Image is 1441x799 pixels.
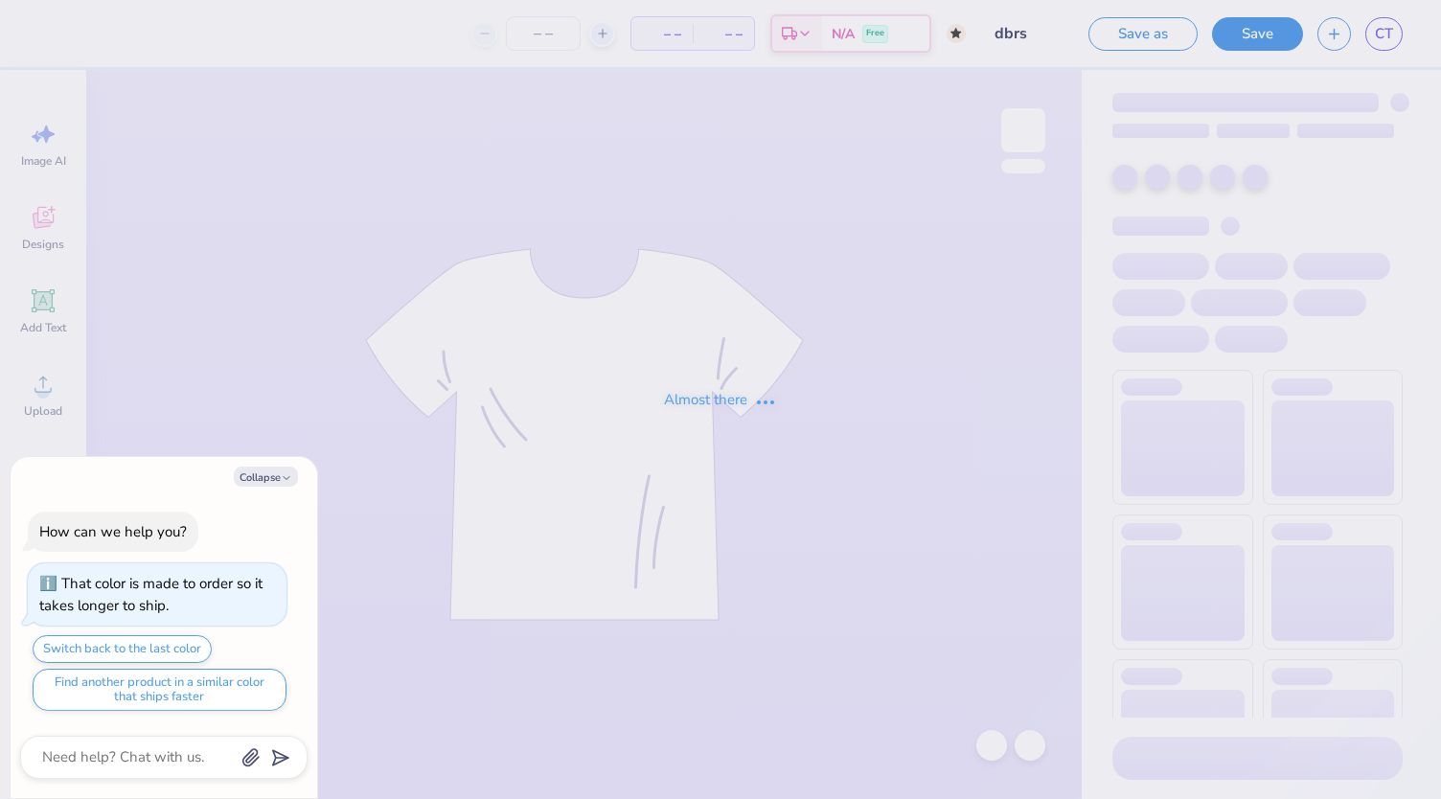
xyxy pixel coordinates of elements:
[39,522,187,541] div: How can we help you?
[33,669,286,711] button: Find another product in a similar color that ships faster
[39,574,263,615] div: That color is made to order so it takes longer to ship.
[234,467,298,487] button: Collapse
[664,389,777,411] div: Almost there
[33,635,212,663] button: Switch back to the last color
